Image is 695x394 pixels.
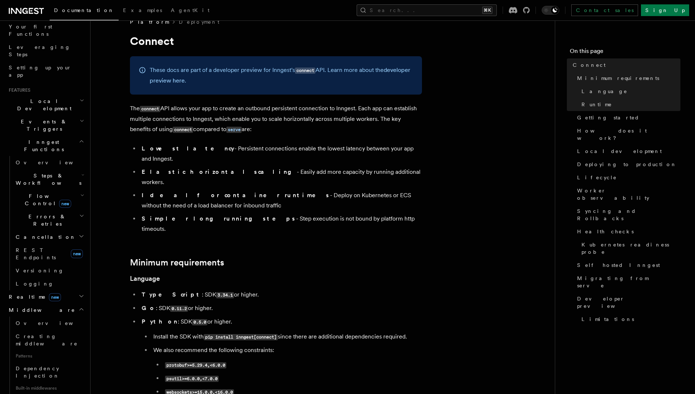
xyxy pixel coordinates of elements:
[16,247,56,260] span: REST Endpoints
[570,47,680,58] h4: On this page
[579,98,680,111] a: Runtime
[6,20,86,41] a: Your first Functions
[142,192,330,199] strong: Ideal for container runtimes
[577,148,662,155] span: Local development
[581,241,680,256] span: Kubernetes readiness probe
[573,61,606,69] span: Connect
[570,58,680,72] a: Connect
[577,261,660,269] span: Self hosted Inngest
[16,160,91,165] span: Overview
[542,6,559,15] button: Toggle dark mode
[13,244,86,264] a: REST Endpointsnew
[6,95,86,115] button: Local Development
[142,145,234,152] strong: Lowest latency
[50,2,119,20] a: Documentation
[577,74,659,82] span: Minimum requirements
[130,103,422,135] p: The API allows your app to create an outbound persistent connection to Inngest. Each app can esta...
[13,172,81,187] span: Steps & Workflows
[577,161,677,168] span: Deploying to production
[13,330,86,350] a: Creating middleware
[139,190,422,211] li: - Deploy on Kubernetes or ECS without the need of a load balancer for inbound traffic
[49,293,61,301] span: new
[295,68,315,74] code: connect
[6,290,86,303] button: Realtimenew
[6,97,80,112] span: Local Development
[574,124,680,145] a: How does it work?
[13,264,86,277] a: Versioning
[142,291,202,298] strong: TypeScript
[119,2,166,20] a: Examples
[579,313,680,326] a: Limitations
[130,18,169,26] span: Platform
[216,292,234,298] code: 3.34.1
[579,238,680,259] a: Kubernetes readiness probe
[579,85,680,98] a: Language
[574,204,680,225] a: Syncing and Rollbacks
[6,87,30,93] span: Features
[13,213,79,227] span: Errors & Retries
[130,273,160,284] a: Language
[150,65,413,86] p: These docs are part of a developer preview for Inngest's API. Learn more about the .
[577,127,680,142] span: How does it work?
[577,275,680,289] span: Migrating from serve
[13,169,86,190] button: Steps & Workflows
[9,65,72,78] span: Setting up your app
[139,214,422,234] li: - Step execution is not bound by platform http timeouts.
[574,158,680,171] a: Deploying to production
[165,376,219,382] code: psutil>=6.0.0,<7.0.0
[16,320,91,326] span: Overview
[6,138,79,153] span: Inngest Functions
[574,111,680,124] a: Getting started
[71,249,83,258] span: new
[139,167,422,187] li: - Easily add more capacity by running additional workers.
[577,114,640,121] span: Getting started
[165,362,226,368] code: protobuf>=5.29.4,<6.0.0
[581,315,634,323] span: Limitations
[140,106,160,112] code: connect
[9,24,52,37] span: Your first Functions
[641,4,689,16] a: Sign Up
[179,18,219,26] a: Deployment
[139,290,422,300] li: : SDK or higher.
[139,144,422,164] li: - Persistent connections enable the lowest latency between your app and Inngest.
[574,292,680,313] a: Developer preview
[9,44,70,57] span: Leveraging Steps
[226,126,242,133] a: serve
[192,319,207,325] code: 0.5.0
[6,306,75,314] span: Middleware
[13,156,86,169] a: Overview
[6,115,86,135] button: Events & Triggers
[151,332,422,342] li: Install the SDK with since there are additional dependencies required.
[482,7,492,14] kbd: ⌘K
[6,41,86,61] a: Leveraging Steps
[577,187,680,202] span: Worker observability
[6,135,86,156] button: Inngest Functions
[577,295,680,310] span: Developer preview
[574,272,680,292] a: Migrating from serve
[13,230,86,244] button: Cancellation
[581,88,627,95] span: Language
[6,293,61,301] span: Realtime
[204,334,278,340] code: pip install inngest[connect]
[574,259,680,272] a: Self hosted Inngest
[6,118,80,133] span: Events & Triggers
[59,200,71,208] span: new
[13,362,86,382] a: Dependency Injection
[139,303,422,314] li: : SDK or higher.
[123,7,162,13] span: Examples
[577,228,634,235] span: Health checks
[357,4,497,16] button: Search...⌘K
[577,174,617,181] span: Lifecycle
[13,233,76,241] span: Cancellation
[574,225,680,238] a: Health checks
[16,333,78,347] span: Creating middleware
[13,190,86,210] button: Flow Controlnew
[13,192,80,207] span: Flow Control
[13,277,86,290] a: Logging
[577,207,680,222] span: Syncing and Rollbacks
[13,317,86,330] a: Overview
[130,34,422,47] h1: Connect
[171,7,210,13] span: AgentKit
[581,101,612,108] span: Runtime
[16,268,64,273] span: Versioning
